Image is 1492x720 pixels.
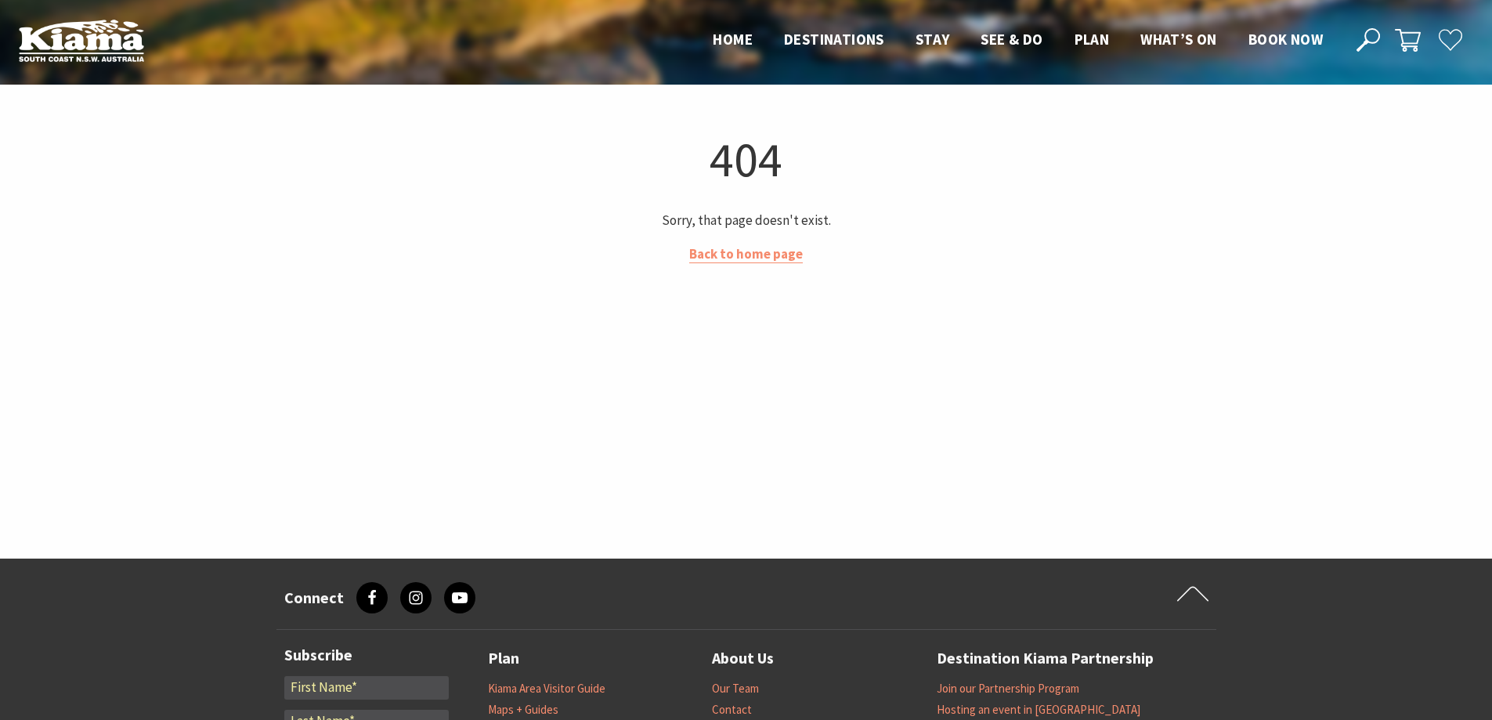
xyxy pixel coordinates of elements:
[1075,30,1110,49] span: Plan
[713,30,753,49] span: Home
[284,588,344,607] h3: Connect
[488,646,519,671] a: Plan
[284,676,449,700] input: First Name*
[697,27,1338,53] nav: Main Menu
[283,210,1210,231] p: Sorry, that page doesn't exist.
[1140,30,1217,49] span: What’s On
[784,30,884,49] span: Destinations
[689,245,803,263] a: Back to home page
[712,646,774,671] a: About Us
[488,702,558,718] a: Maps + Guides
[1248,30,1323,49] span: Book now
[712,702,752,718] a: Contact
[284,646,449,664] h3: Subscribe
[712,681,759,696] a: Our Team
[981,30,1042,49] span: See & Do
[937,646,1154,671] a: Destination Kiama Partnership
[19,19,144,62] img: Kiama Logo
[916,30,950,49] span: Stay
[937,702,1140,718] a: Hosting an event in [GEOGRAPHIC_DATA]
[283,128,1210,191] h1: 404
[937,681,1079,696] a: Join our Partnership Program
[488,681,605,696] a: Kiama Area Visitor Guide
